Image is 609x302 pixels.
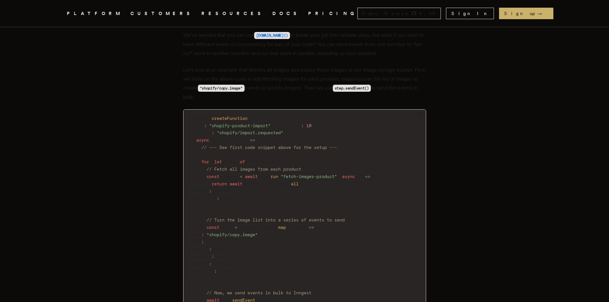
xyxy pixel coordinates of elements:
span: storeId [191,261,209,266]
span: ) [214,203,217,208]
span: = [240,174,242,179]
span: return [212,181,227,186]
span: createFunction [212,116,247,121]
span: image [214,254,227,259]
span: data [191,239,201,244]
span: . [268,174,270,179]
span: "fetch-images-product" [281,174,337,179]
span: imageId [191,246,209,252]
span: ) [209,283,212,288]
a: PRICING [308,10,357,18]
span: . [224,261,227,266]
span: : [301,123,304,128]
span: . [209,116,212,121]
span: event [199,130,212,135]
span: : [212,254,214,259]
span: . [224,246,227,252]
span: event [212,261,224,266]
span: : [201,239,204,244]
span: ( [316,225,319,230]
span: . [276,225,278,230]
span: all [291,181,299,186]
span: event [217,137,230,143]
span: ( [212,159,214,164]
span: run [270,174,278,179]
span: image [212,246,224,252]
span: shopify [242,181,260,186]
p: We've learned that you can use to break your job into reliable steps, but what if you want to hav... [183,31,426,58]
span: , [258,261,260,266]
span: ) [304,225,306,230]
span: ) [273,159,276,164]
span: → [537,10,548,17]
span: id [227,246,232,252]
span: storeId [240,261,258,266]
span: 10 [306,123,311,128]
span: async [196,137,209,143]
span: = [235,225,237,230]
span: , [288,130,291,135]
span: data [227,261,237,266]
span: // --- See first code snippet above for the setup --- [201,145,337,150]
span: product [219,196,237,201]
span: // Fetch all images from each product [207,166,301,172]
span: events [219,225,235,230]
span: concurrency [273,123,301,128]
span: 4.3 K [419,10,439,17]
span: "shopify/copy.image" [207,232,258,237]
span: { [373,174,375,179]
span: : [209,246,212,252]
span: . [258,225,260,230]
span: : [214,268,217,274]
span: , [230,137,232,143]
span: map [278,225,286,230]
span: . [235,268,237,274]
a: DOCS [272,10,301,18]
button: PLATFORM [67,10,123,18]
span: , [230,188,232,193]
span: . [260,181,263,186]
span: ( [288,225,291,230]
p: Let's look at an example that fetches all images and copies those images to our image storage buc... [183,66,426,102]
span: , [245,196,247,201]
span: session [212,188,230,193]
span: : [209,188,212,193]
span: response [237,225,258,230]
span: inngest [191,116,209,121]
span: id [240,196,245,201]
span: ( [212,137,214,143]
span: } [212,203,214,208]
span: step [258,174,268,179]
span: => [365,174,370,179]
span: { [301,181,304,186]
span: : [217,196,219,201]
span: const [207,174,219,179]
span: { [196,123,199,128]
span: , [258,232,260,237]
span: , [337,174,340,179]
span: response [219,174,240,179]
span: { [207,239,209,244]
span: image [291,225,304,230]
span: , [270,123,273,128]
span: await [245,174,258,179]
span: ( [286,225,288,230]
span: , [316,123,319,128]
button: RESOURCES [201,10,265,18]
span: , [232,246,235,252]
span: async [342,174,355,179]
a: [DOMAIN_NAME]() [254,32,290,38]
span: { [214,137,217,143]
code: step.sendEvent() [333,85,371,92]
span: imageUrl [191,254,212,259]
span: ) [360,174,363,179]
span: , [242,268,245,274]
span: . [237,196,240,201]
span: { [196,130,199,135]
span: const [207,225,219,230]
code: "shopify/copy.image" [198,85,245,92]
span: ( [299,181,301,186]
span: , [214,275,217,281]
